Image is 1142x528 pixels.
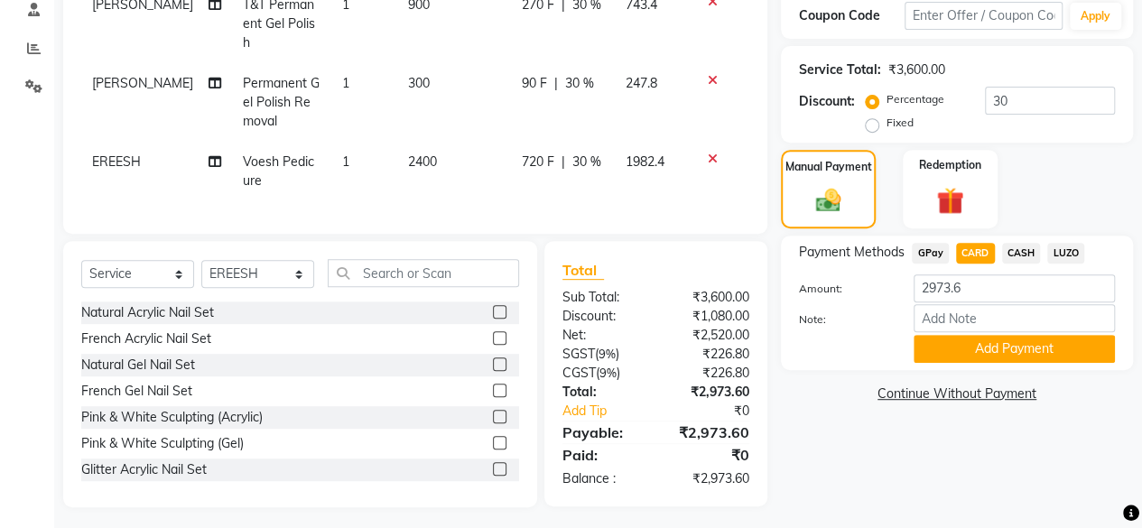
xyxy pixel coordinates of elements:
div: Total: [549,383,656,402]
label: Redemption [919,157,981,173]
span: SGST [562,346,595,362]
label: Manual Payment [785,159,872,175]
span: 9% [599,347,616,361]
span: 1982.4 [626,153,664,170]
label: Fixed [887,115,914,131]
div: French Acrylic Nail Set [81,329,211,348]
span: CGST [562,365,596,381]
span: CARD [956,243,995,264]
button: Apply [1070,3,1121,30]
img: _gift.svg [928,184,972,218]
span: Payment Methods [799,243,905,262]
div: ₹226.80 [655,345,763,364]
span: | [553,74,557,93]
a: Continue Without Payment [785,384,1129,403]
input: Search or Scan [328,259,519,287]
span: Permanent Gel Polish Removal [243,75,320,129]
div: Paid: [549,444,656,466]
input: Enter Offer / Coupon Code [905,2,1063,30]
div: Discount: [799,92,855,111]
span: 30 % [571,153,600,171]
span: 9% [599,366,617,380]
div: Pink & White Sculpting (Gel) [81,434,244,453]
span: 90 F [521,74,546,93]
div: ₹3,600.00 [655,288,763,307]
div: ₹0 [655,444,763,466]
div: Net: [549,326,656,345]
input: Amount [914,274,1115,302]
span: | [561,153,564,171]
span: 720 F [521,153,553,171]
div: Service Total: [799,60,881,79]
span: EREESH [92,153,141,170]
span: GPay [912,243,949,264]
div: ₹2,973.60 [655,383,763,402]
span: 247.8 [626,75,657,91]
div: French Gel Nail Set [81,382,192,401]
div: Payable: [549,421,656,443]
span: [PERSON_NAME] [92,75,193,91]
span: 300 [408,75,430,91]
span: Voesh Pedicure [243,153,314,189]
div: ₹226.80 [655,364,763,383]
div: Balance : [549,469,656,488]
a: Add Tip [549,402,673,421]
div: ( ) [549,364,656,383]
img: _cash.svg [808,186,850,215]
div: ₹1,080.00 [655,307,763,326]
div: Coupon Code [799,6,905,25]
span: 1 [342,75,349,91]
label: Amount: [785,281,900,297]
div: ₹2,973.60 [655,469,763,488]
span: 30 % [564,74,593,93]
span: CASH [1002,243,1041,264]
button: Add Payment [914,335,1115,363]
span: 2400 [408,153,437,170]
div: ₹2,973.60 [655,421,763,443]
div: ( ) [549,345,656,364]
div: ₹2,520.00 [655,326,763,345]
div: Sub Total: [549,288,656,307]
div: Glitter Acrylic Nail Set [81,460,207,479]
div: Pink & White Sculpting (Acrylic) [81,408,263,427]
label: Note: [785,311,900,328]
span: 1 [342,153,349,170]
input: Add Note [914,304,1115,332]
span: Total [562,261,604,280]
label: Percentage [887,91,944,107]
span: LUZO [1047,243,1084,264]
div: Discount: [549,307,656,326]
div: ₹3,600.00 [888,60,945,79]
div: Natural Gel Nail Set [81,356,195,375]
div: ₹0 [673,402,763,421]
div: Natural Acrylic Nail Set [81,303,214,322]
